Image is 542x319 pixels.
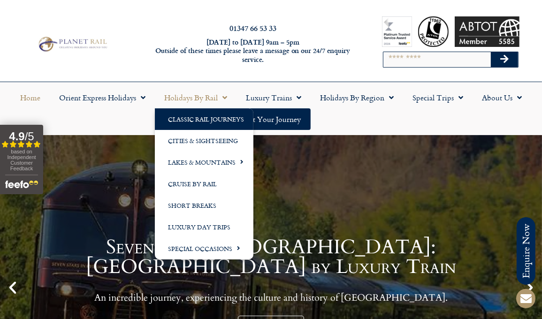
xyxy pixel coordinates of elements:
p: An incredible journey, experiencing the culture and history of [GEOGRAPHIC_DATA]. [23,292,519,304]
a: Cities & Sightseeing [155,130,253,152]
h6: [DATE] to [DATE] 9am – 5pm Outside of these times please leave a message on our 24/7 enquiry serv... [147,38,359,64]
a: Start your Journey [232,108,311,130]
nav: Menu [5,87,537,130]
div: Previous slide [5,280,21,296]
a: Orient Express Holidays [50,87,155,108]
a: Luxury Trains [237,87,311,108]
a: Special Trips [403,87,473,108]
ul: Holidays by Rail [155,108,253,259]
a: Home [11,87,50,108]
a: 01347 66 53 33 [229,23,276,33]
a: Classic Rail Journeys [155,108,253,130]
a: Holidays by Rail [155,87,237,108]
a: Lakes & Mountains [155,152,253,173]
a: Luxury Day Trips [155,216,253,238]
a: Cruise by Rail [155,173,253,195]
a: Special Occasions [155,238,253,259]
img: Planet Rail Train Holidays Logo [36,35,109,53]
button: Search [491,52,518,67]
a: Holidays by Region [311,87,403,108]
a: About Us [473,87,531,108]
h1: Seven Stars [GEOGRAPHIC_DATA]: [GEOGRAPHIC_DATA] by Luxury Train [23,237,519,277]
a: Short Breaks [155,195,253,216]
